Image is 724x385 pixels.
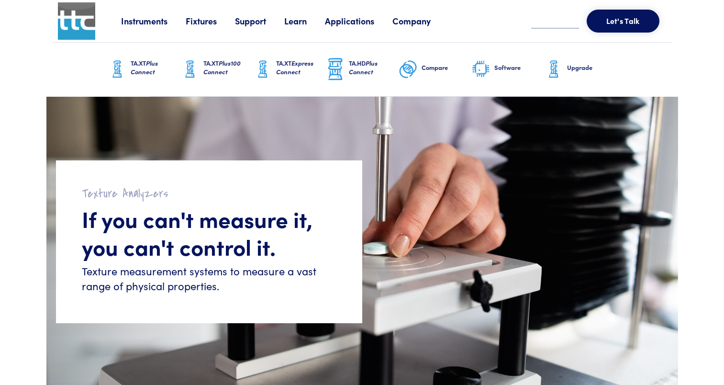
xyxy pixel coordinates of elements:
a: Company [392,15,449,27]
a: Compare [399,43,471,96]
h6: TA.XT [131,59,180,76]
h6: Upgrade [567,63,617,72]
img: compare-graphic.png [399,57,418,81]
h6: TA.XT [276,59,326,76]
img: ta-xt-graphic.png [180,57,200,81]
img: ta-xt-graphic.png [544,57,563,81]
h6: Software [494,63,544,72]
a: Applications [325,15,392,27]
h6: TA.HD [349,59,399,76]
a: TA.HDPlus Connect [326,43,399,96]
a: TA.XTExpress Connect [253,43,326,96]
a: Support [235,15,284,27]
span: Plus100 Connect [203,58,241,76]
h6: Texture measurement systems to measure a vast range of physical properties. [82,264,336,294]
h6: TA.XT [203,59,253,76]
img: ta-xt-graphic.png [253,57,272,81]
span: Plus Connect [131,58,158,76]
a: Upgrade [544,43,617,96]
a: Learn [284,15,325,27]
a: Software [471,43,544,96]
span: Express Connect [276,58,313,76]
button: Let's Talk [587,10,659,33]
a: TA.XTPlus100 Connect [180,43,253,96]
img: ttc_logo_1x1_v1.0.png [58,2,95,40]
a: TA.XTPlus Connect [108,43,180,96]
img: software-graphic.png [471,59,490,79]
h6: Compare [422,63,471,72]
h1: If you can't measure it, you can't control it. [82,205,336,260]
span: Plus Connect [349,58,378,76]
a: Fixtures [186,15,235,27]
a: Instruments [121,15,186,27]
img: ta-hd-graphic.png [326,57,345,82]
h2: Texture Analyzers [82,186,336,201]
img: ta-xt-graphic.png [108,57,127,81]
